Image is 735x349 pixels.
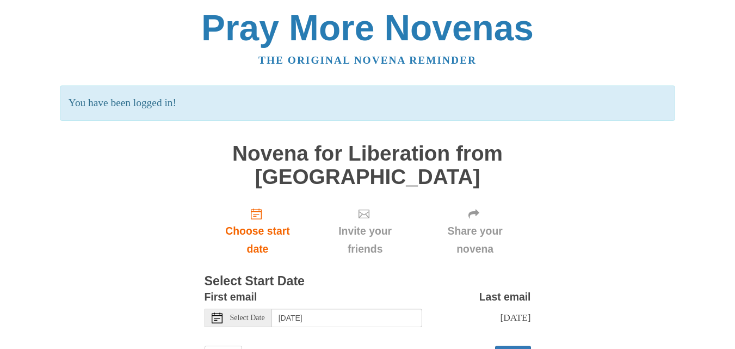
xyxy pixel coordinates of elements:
[60,85,675,121] p: You have been logged in!
[311,199,419,264] div: Click "Next" to confirm your start date first.
[205,142,531,188] h1: Novena for Liberation from [GEOGRAPHIC_DATA]
[430,222,520,258] span: Share your novena
[205,274,531,289] h3: Select Start Date
[215,222,300,258] span: Choose start date
[205,288,257,306] label: First email
[419,199,531,264] div: Click "Next" to confirm your start date first.
[205,199,311,264] a: Choose start date
[258,54,477,66] a: The original novena reminder
[230,314,265,322] span: Select Date
[322,222,408,258] span: Invite your friends
[479,288,531,306] label: Last email
[201,8,534,48] a: Pray More Novenas
[500,312,530,323] span: [DATE]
